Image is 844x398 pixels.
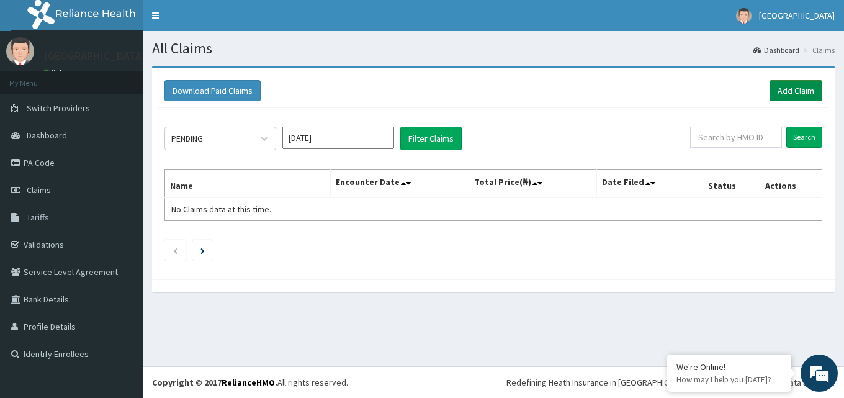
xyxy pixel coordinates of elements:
a: Previous page [173,245,178,256]
span: Switch Providers [27,102,90,114]
img: User Image [6,37,34,65]
a: Add Claim [770,80,822,101]
span: [GEOGRAPHIC_DATA] [759,10,835,21]
h1: All Claims [152,40,835,57]
span: No Claims data at this time. [171,204,271,215]
input: Search [786,127,822,148]
div: Chat with us now [65,70,209,86]
a: Online [43,68,73,76]
button: Download Paid Claims [164,80,261,101]
div: PENDING [171,132,203,145]
span: Claims [27,184,51,196]
textarea: Type your message and hit 'Enter' [6,266,236,309]
p: [GEOGRAPHIC_DATA] [43,50,146,61]
th: Actions [760,170,822,198]
li: Claims [801,45,835,55]
a: Next page [200,245,205,256]
div: Minimize live chat window [204,6,233,36]
th: Encounter Date [330,170,469,198]
span: Tariffs [27,212,49,223]
th: Name [165,170,331,198]
footer: All rights reserved. [143,366,844,398]
span: Dashboard [27,130,67,141]
th: Date Filed [597,170,703,198]
input: Select Month and Year [282,127,394,149]
span: We're online! [72,120,171,245]
th: Status [703,170,760,198]
button: Filter Claims [400,127,462,150]
p: How may I help you today? [676,374,782,385]
div: We're Online! [676,361,782,373]
div: Redefining Heath Insurance in [GEOGRAPHIC_DATA] using Telemedicine and Data Science! [506,376,835,389]
img: User Image [736,8,752,24]
img: d_794563401_company_1708531726252_794563401 [23,62,50,93]
a: Dashboard [753,45,799,55]
strong: Copyright © 2017 . [152,377,277,388]
input: Search by HMO ID [690,127,782,148]
a: RelianceHMO [222,377,275,388]
th: Total Price(₦) [469,170,597,198]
